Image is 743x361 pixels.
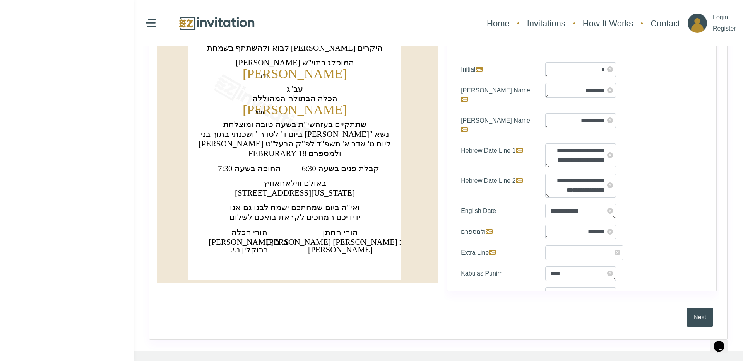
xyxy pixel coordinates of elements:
label: ולמספרם [455,225,539,239]
img: logo.png [178,15,255,32]
span: x [607,229,613,235]
text: ‏תחי'‏ [255,109,264,115]
label: [PERSON_NAME] Name [455,113,539,137]
text: 7:30 החופה בשעה [218,164,281,173]
a: How It Works [579,13,637,34]
img: ico_account.png [688,14,707,33]
text: ‏שתתקיים בעזהשי"ת בשעה טובה ומוצלחת‏ [223,120,366,129]
text: ‏[PERSON_NAME] המופלג בתוי"ש‏ [236,58,354,67]
text: ‏לבוא ולהשתתף בשמחת [PERSON_NAME] היקרים‏ [207,43,383,53]
label: [PERSON_NAME] Name [455,83,539,107]
span: x [607,87,613,93]
text: ‏ואי"ה ביום שמחתכם ישמח לבנו גם אנו‏ [230,203,360,212]
text: ‏הורי הכלה‏ [231,228,267,237]
text: ‏ביום ד' לסדר "ושכנתי בתוך בני [PERSON_NAME]" נשא‏ [201,129,389,139]
text: FEBRURARY 18 ולמספרם [248,149,341,158]
text: ‏עב"ג‏ [286,84,303,94]
text: ‏ידידיכם המחכים לקראת בואכם לשלום‏ [229,213,360,222]
span: x [615,250,620,255]
label: English Date [455,204,539,218]
iframe: chat widget [710,330,735,353]
span: x [607,208,613,214]
text: ‏הכלה הבתולה המהוללה‏ [252,94,337,103]
label: Hebrew Date Line 2 [455,174,539,198]
text: ‏ני"ו‏ [261,73,268,79]
text: 6:30 קבלת פנים בשעה [301,164,379,173]
text: ‏[PERSON_NAME] [PERSON_NAME] וב"ב‏ [266,237,414,247]
a: Home [483,13,514,34]
label: Hebrew Date Line 1 [455,143,539,167]
text: ‏[PERSON_NAME]‏ [243,66,347,81]
label: Extra Line [455,245,539,260]
text: ‏באולם ווילאחאוויץ‏ [264,179,326,188]
span: x [607,271,613,276]
text: ‏[PERSON_NAME] וב"ב‏ [209,237,290,247]
p: Login Register [713,12,736,34]
button: Next [687,308,713,327]
text: ‏[PERSON_NAME]‏ [308,245,373,254]
button: Prev [656,308,682,327]
span: x [607,152,613,158]
span: x [607,182,613,188]
text: ‏ברוקלין נ.י.‏ [231,245,268,254]
text: ‏[PERSON_NAME] ליום ט' אדר א' תשפ"ד לפ"ק הבעל"ט‏ [199,139,391,148]
label: Initial [455,62,539,77]
span: x [607,66,613,72]
a: Invitations [523,13,569,34]
label: Chuppah [455,287,539,302]
text: [STREET_ADDRESS][US_STATE] [235,188,355,198]
text: ‏[PERSON_NAME]‏ [243,102,347,117]
text: ‏הורי החתן‏ [323,228,358,237]
a: Contact [647,13,684,34]
span: x [607,117,613,123]
label: Kabulas Punim [455,266,539,281]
